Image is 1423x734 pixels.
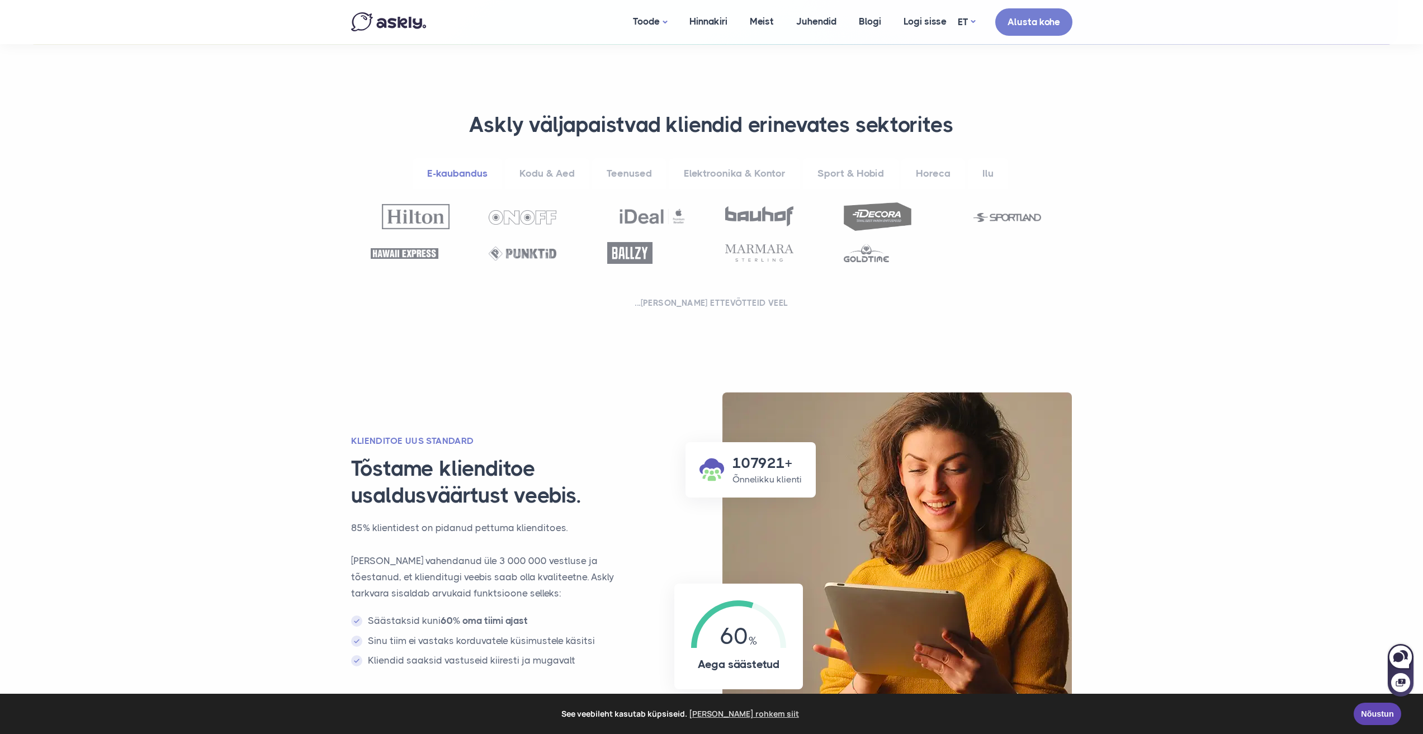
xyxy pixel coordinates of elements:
p: [PERSON_NAME] vahendanud üle 3 000 000 vestluse ja tõestanud, et klienditugi veebis saab olla kva... [351,553,639,602]
div: 60 [691,600,786,648]
img: Punktid [489,247,556,261]
img: Goldtime [844,244,889,262]
img: Hawaii Express [371,248,438,259]
img: Bauhof [725,206,793,226]
a: Sport & Hobid [803,158,899,189]
h3: Askly väljapaistvad kliendid erinevates sektorites [365,112,1058,139]
span: 60% oma tiimi ajast [441,615,528,626]
img: Hilton [382,204,450,229]
a: E-kaubandus [413,158,502,189]
img: Ballzy [607,242,653,264]
img: OnOff [489,210,556,225]
img: Sportland [973,213,1041,222]
span: See veebileht kasutab küpsiseid. [16,705,1346,722]
a: Nõustun [1354,703,1401,725]
h3: 107921+ [732,453,802,473]
iframe: Askly chat [1387,642,1415,698]
li: Kliendid saaksid vastuseid kiiresti ja mugavalt [351,652,639,669]
a: Kodu & Aed [505,158,589,189]
li: Säästaksid kuni [351,613,639,629]
a: Ilu [968,158,1008,189]
a: learn more about cookies [687,705,801,722]
a: Alusta kohe [995,8,1072,36]
h2: ...[PERSON_NAME] ettevõtteid veel [365,297,1058,309]
img: Ideal [618,203,686,229]
h3: Tõstame klienditoe usaldusväärtust veebis. [351,456,653,509]
a: ET [958,14,975,30]
img: Askly [351,12,426,31]
img: Marmara Sterling [725,244,793,262]
p: Õnnelikku klienti [732,473,802,486]
h2: KLIENDITOE UUS STANDARD [351,435,639,447]
a: Teenused [592,158,666,189]
a: Horeca [901,158,965,189]
h4: Aega säästetud [691,656,786,673]
p: 85% klientidest on pidanud pettuma klienditoes. [351,520,639,536]
a: Elektroonika & Kontor [669,158,800,189]
li: Sinu tiim ei vastaks korduvatele küsimustele käsitsi [351,633,639,649]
